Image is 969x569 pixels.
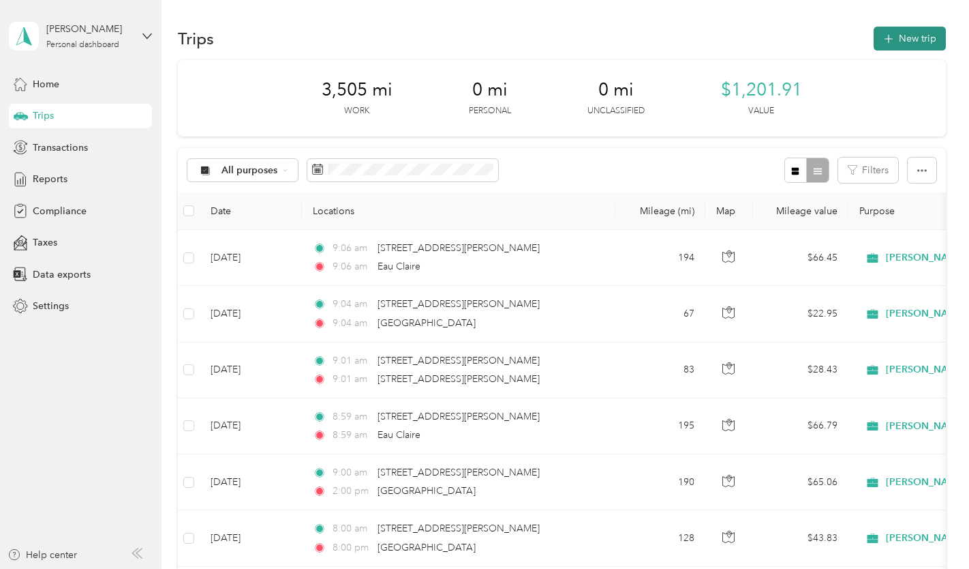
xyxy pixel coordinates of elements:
th: Locations [302,192,615,230]
span: 3,505 mi [322,79,393,101]
span: [STREET_ADDRESS][PERSON_NAME] [378,411,540,422]
button: New trip [874,27,946,50]
span: [STREET_ADDRESS][PERSON_NAME] [378,355,540,366]
span: 2:00 pm [333,484,371,499]
th: Mileage value [753,192,848,230]
span: 0 mi [472,79,508,101]
td: 83 [615,342,705,398]
span: [GEOGRAPHIC_DATA] [378,542,476,553]
td: 195 [615,398,705,454]
td: 194 [615,230,705,286]
span: [PERSON_NAME] [886,364,966,376]
span: Home [33,77,59,91]
td: [DATE] [200,454,302,510]
span: 9:06 am [333,259,371,274]
p: Personal [469,105,511,117]
span: Reports [33,172,67,186]
span: [STREET_ADDRESS][PERSON_NAME] [378,373,540,385]
span: 9:06 am [333,241,371,256]
span: 0 mi [598,79,634,101]
td: [DATE] [200,286,302,342]
iframe: Everlance-gr Chat Button Frame [893,493,969,569]
th: Mileage (mi) [615,192,705,230]
span: 9:01 am [333,353,371,368]
div: [PERSON_NAME] [46,22,132,36]
td: [DATE] [200,342,302,398]
td: $43.83 [753,510,848,566]
button: Filters [838,158,898,183]
td: [DATE] [200,398,302,454]
div: Personal dashboard [46,41,119,49]
span: 9:04 am [333,316,371,331]
span: Data exports [33,267,91,282]
span: Compliance [33,204,87,218]
td: 190 [615,454,705,510]
span: [STREET_ADDRESS][PERSON_NAME] [378,467,540,478]
td: [DATE] [200,230,302,286]
span: Eau Claire [378,429,420,441]
span: [PERSON_NAME] [886,532,966,544]
span: [STREET_ADDRESS][PERSON_NAME] [378,298,540,310]
span: [STREET_ADDRESS][PERSON_NAME] [378,242,540,254]
td: $66.45 [753,230,848,286]
span: [PERSON_NAME] [886,420,966,433]
span: 8:59 am [333,428,371,443]
td: [DATE] [200,510,302,566]
span: [STREET_ADDRESS][PERSON_NAME] [378,523,540,534]
p: Value [748,105,774,117]
td: $65.06 [753,454,848,510]
span: 9:04 am [333,297,371,312]
span: [GEOGRAPHIC_DATA] [378,485,476,497]
span: 8:59 am [333,409,371,424]
p: Unclassified [587,105,645,117]
span: [PERSON_NAME] [886,252,966,264]
span: All purposes [221,166,278,175]
span: 9:00 am [333,465,371,480]
th: Date [200,192,302,230]
td: $22.95 [753,286,848,342]
p: Work [344,105,369,117]
span: [PERSON_NAME] [886,308,966,320]
span: [PERSON_NAME] [886,476,966,488]
span: [GEOGRAPHIC_DATA] [378,317,476,329]
span: 9:01 am [333,372,371,387]
td: 128 [615,510,705,566]
td: 67 [615,286,705,342]
th: Map [705,192,753,230]
h1: Trips [178,31,214,46]
span: Settings [33,299,69,313]
span: Trips [33,108,54,123]
span: Transactions [33,141,88,155]
td: $66.79 [753,398,848,454]
td: $28.43 [753,342,848,398]
button: Help center [7,548,77,562]
span: Eau Claire [378,261,420,272]
span: 8:00 pm [333,540,371,555]
span: 8:00 am [333,521,371,536]
span: $1,201.91 [721,79,802,101]
span: Taxes [33,235,57,250]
